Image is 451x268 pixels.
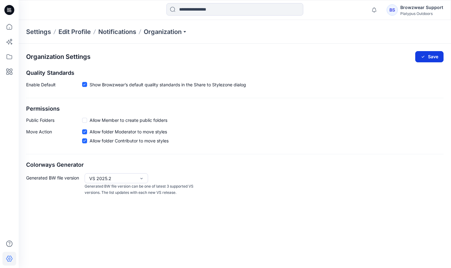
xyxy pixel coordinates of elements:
[26,173,82,196] p: Generated BW file version
[90,137,169,144] span: Allow folder Contributor to move styles
[85,183,195,196] p: Generated BW file version can be one of latest 3 supported VS versions. The list updates with eac...
[26,81,82,90] p: Enable Default
[26,70,444,76] h2: Quality Standards
[90,81,246,88] span: Show Browzwear’s default quality standards in the Share to Stylezone dialog
[415,51,444,62] button: Save
[26,128,82,146] p: Move Action
[387,4,398,16] div: BS
[26,53,91,60] h2: Organization Settings
[98,27,136,36] a: Notifications
[90,117,167,123] span: Allow Member to create public folders
[400,4,443,11] div: Browzwear Support
[26,106,444,112] h2: Permissions
[26,117,82,123] p: Public Folders
[26,162,444,168] h2: Colorways Generator
[400,11,443,16] div: Platypus Outdoors
[89,175,136,182] div: VS 2025.2
[90,128,167,135] span: Allow folder Moderator to move styles
[58,27,91,36] a: Edit Profile
[26,27,51,36] p: Settings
